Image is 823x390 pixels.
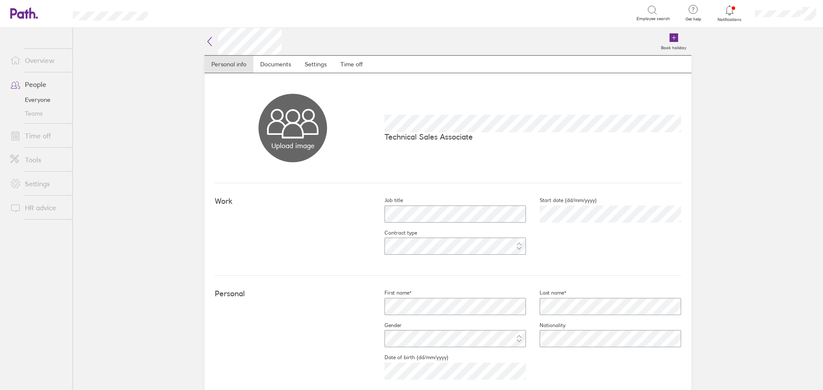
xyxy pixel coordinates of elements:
[371,197,403,204] label: Job title
[3,93,72,107] a: Everyone
[384,132,681,141] p: Technical Sales Associate
[3,151,72,168] a: Tools
[171,9,193,17] div: Search
[3,107,72,120] a: Teams
[298,56,333,73] a: Settings
[253,56,298,73] a: Documents
[3,76,72,93] a: People
[656,28,691,55] a: Book holiday
[3,127,72,144] a: Time off
[371,322,402,329] label: Gender
[371,354,448,361] label: Date of birth (dd/mm/yyyy)
[371,229,417,236] label: Contract type
[656,43,691,51] label: Book holiday
[3,52,72,69] a: Overview
[3,199,72,216] a: HR advice
[637,16,670,21] span: Employee search
[215,197,371,206] h4: Work
[716,4,744,22] a: Notifications
[526,322,565,329] label: Nationality
[215,289,371,298] h4: Personal
[679,17,707,22] span: Get help
[526,289,566,296] label: Last name*
[333,56,369,73] a: Time off
[716,17,744,22] span: Notifications
[204,56,253,73] a: Personal info
[371,289,411,296] label: First name*
[526,197,597,204] label: Start date (dd/mm/yyyy)
[3,175,72,192] a: Settings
